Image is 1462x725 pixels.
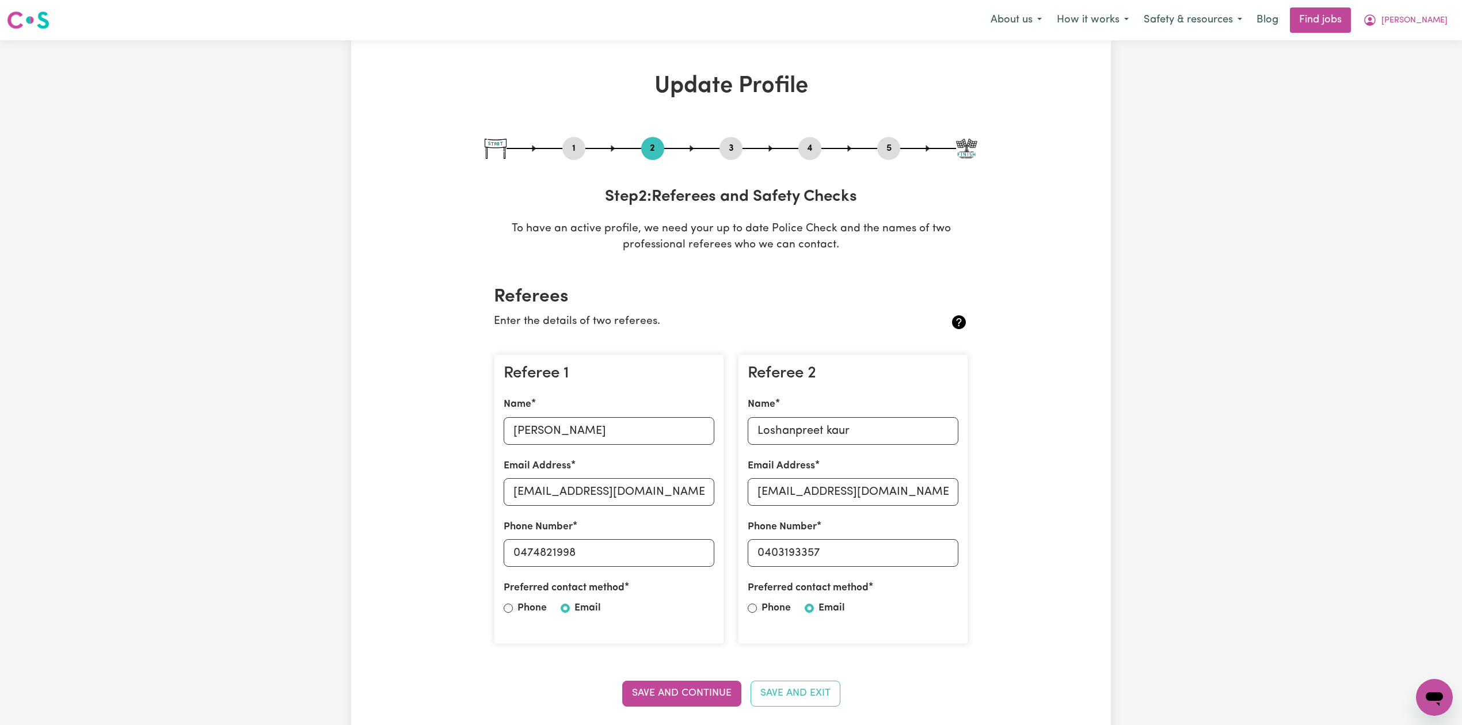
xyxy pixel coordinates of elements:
button: Go to step 5 [877,141,900,156]
button: Safety & resources [1136,8,1250,32]
label: Preferred contact method [504,581,625,596]
span: [PERSON_NAME] [1381,14,1448,27]
label: Email Address [504,459,571,474]
label: Phone [517,601,547,616]
p: To have an active profile, we need your up to date Police Check and the names of two professional... [485,221,977,254]
button: Go to step 1 [562,141,585,156]
label: Email [574,601,601,616]
label: Name [748,397,775,412]
button: Go to step 4 [798,141,821,156]
button: My Account [1356,8,1455,32]
iframe: Button to launch messaging window [1416,679,1453,716]
label: Phone [762,601,791,616]
a: Find jobs [1290,7,1351,33]
img: Careseekers logo [7,10,50,30]
a: Careseekers logo [7,7,50,33]
button: How it works [1049,8,1136,32]
h3: Referee 2 [748,364,958,384]
p: Enter the details of two referees. [494,314,889,330]
label: Email [818,601,845,616]
h3: Referee 1 [504,364,714,384]
h1: Update Profile [485,72,977,100]
button: Go to step 3 [719,141,743,156]
button: Go to step 2 [641,141,664,156]
label: Phone Number [504,520,573,535]
label: Email Address [748,459,815,474]
label: Preferred contact method [748,581,869,596]
label: Name [504,397,531,412]
label: Phone Number [748,520,817,535]
button: About us [983,8,1049,32]
h3: Step 2 : Referees and Safety Checks [485,188,977,207]
button: Save and Exit [751,681,840,706]
h2: Referees [494,286,968,308]
button: Save and Continue [622,681,741,706]
a: Blog [1250,7,1285,33]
